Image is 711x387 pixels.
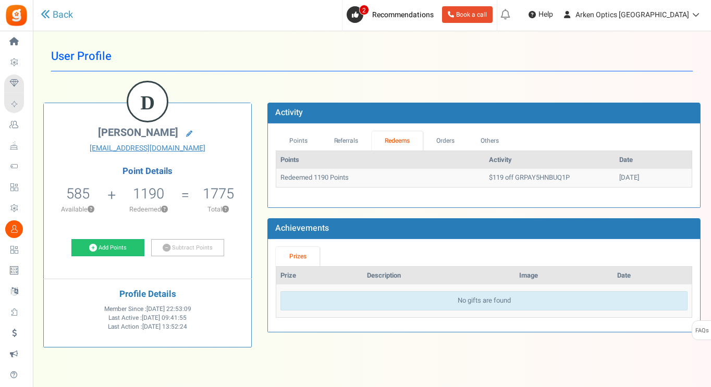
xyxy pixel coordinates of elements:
[372,9,434,20] span: Recommendations
[575,9,689,20] span: Arken Optics [GEOGRAPHIC_DATA]
[151,239,224,257] a: Subtract Points
[276,151,485,169] th: Points
[423,131,468,151] a: Orders
[276,169,485,187] td: Redeemed 1190 Points
[524,6,557,23] a: Help
[52,143,243,154] a: [EMAIL_ADDRESS][DOMAIN_NAME]
[88,206,94,213] button: ?
[51,42,693,71] h1: User Profile
[613,267,692,285] th: Date
[280,291,688,310] div: No gifts are found
[161,206,168,213] button: ?
[485,151,615,169] th: Activity
[359,5,369,15] span: 2
[695,321,709,341] span: FAQs
[52,290,243,299] h4: Profile Details
[615,151,692,169] th: Date
[276,267,363,285] th: Prize
[142,322,187,331] span: [DATE] 13:52:24
[191,205,247,214] p: Total
[515,267,612,285] th: Image
[536,9,553,20] span: Help
[133,186,164,202] h5: 1190
[485,169,615,187] td: $119 off GRPAY5HNBUQ1P
[276,247,320,266] a: Prizes
[5,4,28,27] img: Gratisfaction
[104,305,191,314] span: Member Since :
[49,205,107,214] p: Available
[108,314,187,322] span: Last Active :
[146,305,191,314] span: [DATE] 22:53:09
[44,167,251,176] h4: Point Details
[222,206,229,213] button: ?
[203,186,234,202] h5: 1775
[321,131,372,151] a: Referrals
[66,183,90,204] span: 585
[117,205,180,214] p: Redeemed
[442,6,493,23] a: Book a call
[615,169,692,187] td: [DATE]
[142,314,187,322] span: [DATE] 09:41:55
[275,222,329,234] b: Achievements
[363,267,515,285] th: Description
[372,131,423,151] a: Redeems
[71,239,144,257] a: Add Points
[347,6,438,23] a: 2 Recommendations
[275,106,303,119] b: Activity
[108,322,187,331] span: Last Action :
[276,131,321,151] a: Points
[98,125,178,140] span: [PERSON_NAME]
[468,131,512,151] a: Others
[128,82,167,123] figcaption: D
